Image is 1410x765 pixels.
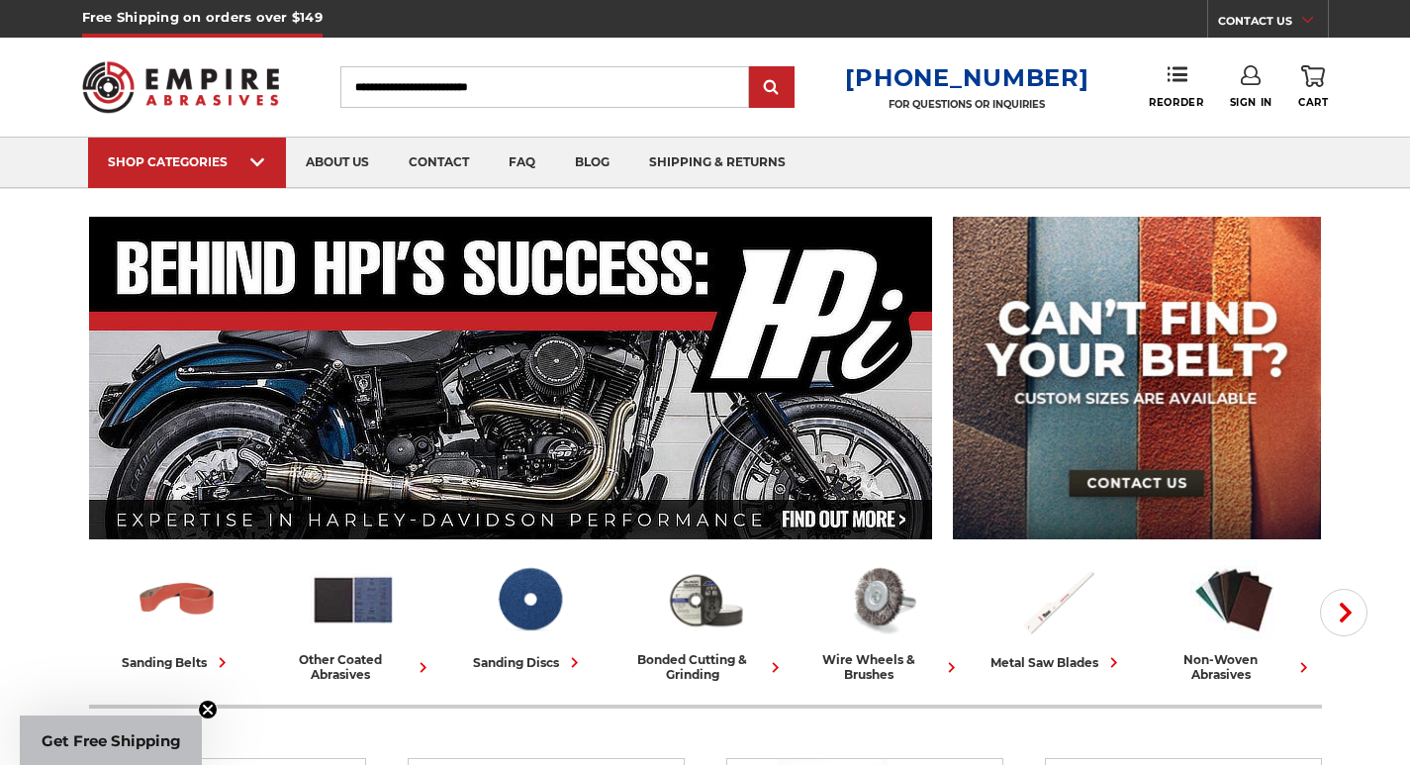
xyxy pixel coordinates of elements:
[1298,96,1328,109] span: Cart
[286,138,389,188] a: about us
[801,557,962,682] a: wire wheels & brushes
[629,138,805,188] a: shipping & returns
[134,557,221,642] img: Sanding Belts
[555,138,629,188] a: blog
[801,652,962,682] div: wire wheels & brushes
[838,557,925,642] img: Wire Wheels & Brushes
[89,217,933,539] img: Banner for an interview featuring Horsepower Inc who makes Harley performance upgrades featured o...
[1218,10,1328,38] a: CONTACT US
[1149,96,1203,109] span: Reorder
[1154,652,1314,682] div: non-woven abrasives
[953,217,1321,539] img: promo banner for custom belts.
[97,557,257,673] a: sanding belts
[273,557,433,682] a: other coated abrasives
[389,138,489,188] a: contact
[42,731,181,750] span: Get Free Shipping
[1014,557,1101,642] img: Metal Saw Blades
[1149,65,1203,108] a: Reorder
[122,652,233,673] div: sanding belts
[990,652,1124,673] div: metal saw blades
[752,68,792,108] input: Submit
[845,63,1088,92] a: [PHONE_NUMBER]
[1190,557,1277,642] img: Non-woven Abrasives
[20,716,202,765] div: Get Free ShippingClose teaser
[625,557,786,682] a: bonded cutting & grinding
[198,700,218,719] button: Close teaser
[1154,557,1314,682] a: non-woven abrasives
[486,557,573,642] img: Sanding Discs
[310,557,397,642] img: Other Coated Abrasives
[978,557,1138,673] a: metal saw blades
[1298,65,1328,109] a: Cart
[662,557,749,642] img: Bonded Cutting & Grinding
[625,652,786,682] div: bonded cutting & grinding
[449,557,610,673] a: sanding discs
[1320,589,1367,636] button: Next
[82,48,280,126] img: Empire Abrasives
[108,154,266,169] div: SHOP CATEGORIES
[473,652,585,673] div: sanding discs
[489,138,555,188] a: faq
[845,98,1088,111] p: FOR QUESTIONS OR INQUIRIES
[273,652,433,682] div: other coated abrasives
[1230,96,1272,109] span: Sign In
